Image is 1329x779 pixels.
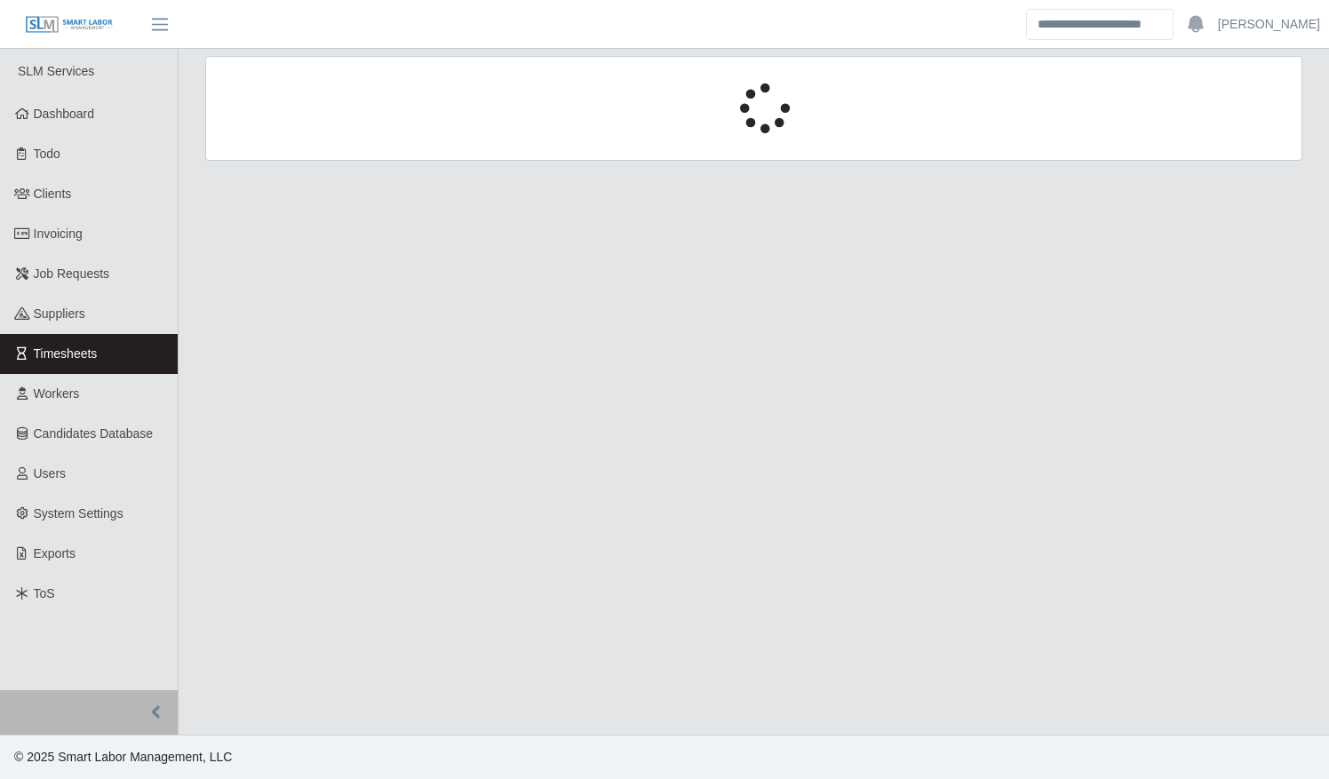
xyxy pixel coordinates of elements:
[34,466,67,481] span: Users
[34,426,154,441] span: Candidates Database
[18,64,94,78] span: SLM Services
[34,586,55,600] span: ToS
[1026,9,1174,40] input: Search
[34,506,123,521] span: System Settings
[25,15,114,35] img: SLM Logo
[34,386,80,401] span: Workers
[34,107,95,121] span: Dashboard
[14,750,232,764] span: © 2025 Smart Labor Management, LLC
[34,546,76,560] span: Exports
[34,227,83,241] span: Invoicing
[34,266,110,281] span: Job Requests
[1218,15,1320,34] a: [PERSON_NAME]
[34,346,98,361] span: Timesheets
[34,187,72,201] span: Clients
[34,147,60,161] span: Todo
[34,306,85,321] span: Suppliers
